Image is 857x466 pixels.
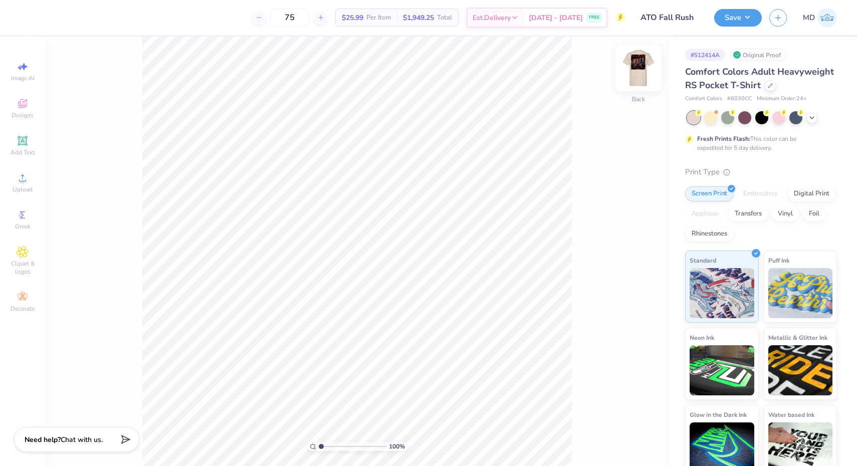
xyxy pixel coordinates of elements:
a: MD [803,8,837,28]
input: – – [270,9,309,27]
span: Comfort Colors Adult Heavyweight RS Pocket T-Shirt [685,66,834,91]
span: Comfort Colors [685,95,722,103]
button: Save [714,9,762,27]
div: Foil [802,206,826,221]
span: Decorate [11,305,35,313]
span: Per Item [366,13,391,23]
input: Untitled Design [633,8,707,28]
div: Transfers [728,206,768,221]
span: Image AI [11,74,35,82]
div: Rhinestones [685,226,734,242]
div: Digital Print [787,186,836,201]
span: Neon Ink [690,332,714,343]
div: # 512414A [685,49,725,61]
span: Est. Delivery [473,13,511,23]
img: Metallic & Glitter Ink [768,345,833,395]
img: Back [618,48,659,88]
span: Metallic & Glitter Ink [768,332,827,343]
span: [DATE] - [DATE] [529,13,583,23]
span: Upload [13,185,33,193]
img: Standard [690,268,754,318]
div: Back [632,95,645,104]
span: Puff Ink [768,255,789,266]
div: This color can be expedited for 5 day delivery. [697,134,820,152]
span: Clipart & logos [5,260,40,276]
span: Add Text [11,148,35,156]
span: Standard [690,255,716,266]
span: Chat with us. [61,435,103,444]
span: # 6030CC [727,95,752,103]
img: Puff Ink [768,268,833,318]
span: Glow in the Dark Ink [690,409,747,420]
div: Embroidery [737,186,784,201]
span: Total [437,13,452,23]
span: Water based Ink [768,409,814,420]
span: Minimum Order: 24 + [757,95,807,103]
img: Neon Ink [690,345,754,395]
span: $1,949.25 [403,13,434,23]
span: Greek [15,222,31,230]
span: Designs [12,111,34,119]
div: Original Proof [730,49,786,61]
span: $25.99 [342,13,363,23]
div: Vinyl [771,206,799,221]
div: Screen Print [685,186,734,201]
span: FREE [589,14,599,21]
div: Print Type [685,166,837,178]
span: 100 % [389,442,405,451]
strong: Need help? [25,435,61,444]
img: Mads De Vera [817,8,837,28]
span: MD [803,12,815,24]
strong: Fresh Prints Flash: [697,135,750,143]
div: Applique [685,206,725,221]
